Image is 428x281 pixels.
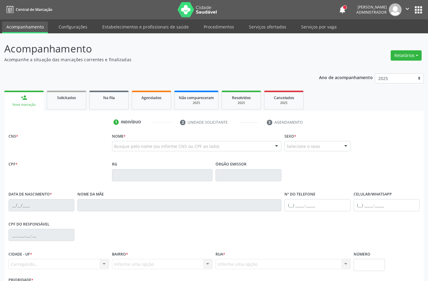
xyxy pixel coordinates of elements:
[216,160,246,169] label: Órgão emissor
[284,190,315,199] label: Nº do Telefone
[57,95,76,100] span: Solicitados
[112,160,117,169] label: RG
[356,5,387,10] div: [PERSON_NAME]
[354,199,420,211] input: (__) _____-_____
[319,73,373,81] p: Ano de acompanhamento
[77,190,104,199] label: Nome da mãe
[121,119,141,125] div: Indivíduo
[4,41,298,56] p: Acompanhamento
[8,199,74,211] input: __/__/____
[114,143,219,149] span: Busque pelo nome (ou informe CNS ou CPF ao lado)
[114,119,119,125] div: 1
[226,101,256,105] div: 2025
[245,22,290,32] a: Serviços ofertados
[199,22,238,32] a: Procedimentos
[179,101,214,105] div: 2025
[2,22,48,33] a: Acompanhamento
[284,199,350,211] input: (__) _____-_____
[98,22,193,32] a: Estabelecimentos e profissionais de saúde
[8,229,74,241] input: ___.___.___-__
[356,10,387,15] span: Administrador
[112,249,128,259] label: Bairro
[297,22,341,32] a: Serviços por vaga
[8,249,32,259] label: Cidade - UF
[21,94,27,101] div: person_add
[269,101,299,105] div: 2025
[4,56,298,63] p: Acompanhe a situação das marcações correntes e finalizadas
[112,132,126,141] label: Nome
[389,3,402,16] img: img
[232,95,251,100] span: Resolvidos
[354,190,392,199] label: Celular/WhatsApp
[16,7,52,12] span: Central de Marcação
[354,249,370,259] label: Número
[338,5,347,14] button: notifications
[4,5,52,15] a: Central de Marcação
[8,160,18,169] label: CPF
[284,132,296,141] label: Sexo
[391,50,422,61] button: Relatórios
[8,220,49,229] label: CPF do responsável
[8,132,18,141] label: CNS
[103,95,115,100] span: Na fila
[413,5,424,15] button: apps
[287,143,320,149] span: Selecione o sexo
[141,95,161,100] span: Agendados
[179,95,214,100] span: Não compareceram
[404,5,411,12] i: 
[402,3,413,16] button: 
[8,190,52,199] label: Data de nascimento
[54,22,92,32] a: Configurações
[8,102,39,107] div: Nova marcação
[216,249,225,259] label: Rua
[274,95,294,100] span: Cancelados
